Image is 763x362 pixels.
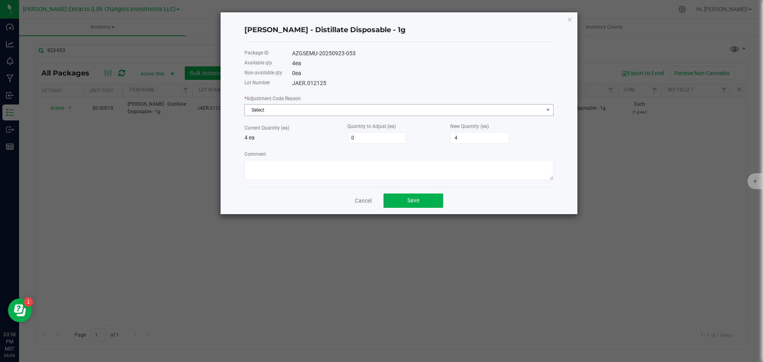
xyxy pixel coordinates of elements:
[244,151,266,158] label: Comment
[8,298,32,322] iframe: Resource center
[244,59,272,66] label: Available qty
[383,194,443,208] button: Save
[245,105,543,116] span: Select
[244,134,347,142] p: 4 ea
[451,132,509,143] input: 0
[244,49,269,56] label: Package ID
[295,60,301,66] span: ea
[292,49,554,58] div: AZGSEMU-20250923-053
[292,59,554,68] div: 4
[295,70,301,76] span: ea
[407,197,419,203] span: Save
[292,69,554,77] div: 0
[244,124,289,132] label: Current Quantity (ea)
[348,132,406,143] input: 0
[450,123,489,130] label: New Quantity (ea)
[244,79,270,86] label: Lot Number
[244,25,554,35] h4: [PERSON_NAME] - Distillate Disposable - 1g
[23,297,33,307] iframe: Resource center unread badge
[355,197,372,205] a: Cancel
[244,95,301,102] label: Adjustment Code Reason
[244,69,282,76] label: Non-available qty
[292,79,554,87] div: JAER.012125
[347,123,396,130] label: Quantity to Adjust (ea)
